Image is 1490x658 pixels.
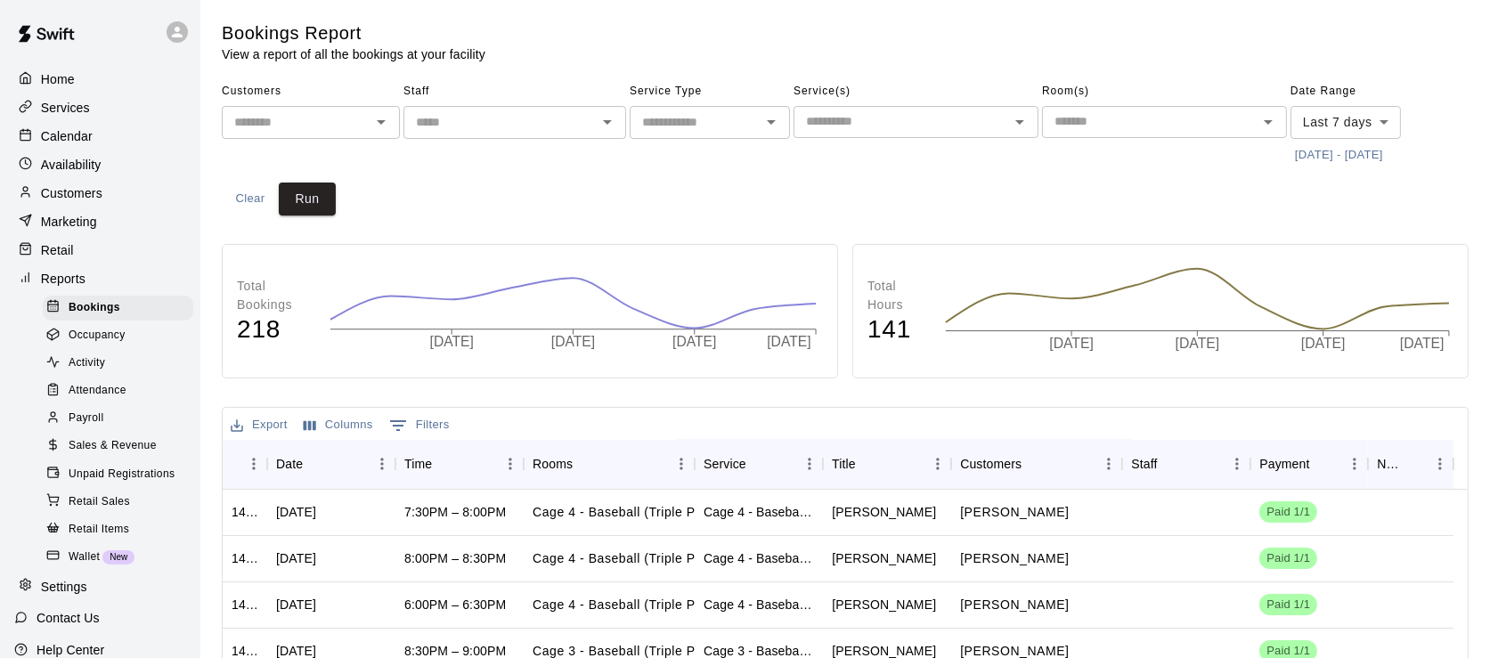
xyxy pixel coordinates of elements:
[1158,451,1183,476] button: Sort
[533,596,717,614] p: Cage 4 - Baseball (Triple Play)
[14,208,186,235] a: Marketing
[1400,336,1445,351] tspan: [DATE]
[1022,451,1046,476] button: Sort
[43,488,200,516] a: Retail Sales
[37,609,100,627] p: Contact Us
[237,277,312,314] p: Total Bookings
[404,596,506,613] div: 6:00PM – 6:30PM
[1095,451,1122,477] button: Menu
[41,213,97,231] p: Marketing
[404,503,506,521] div: 7:30PM – 8:00PM
[924,451,951,477] button: Menu
[41,156,102,174] p: Availability
[43,323,193,348] div: Occupancy
[759,110,784,134] button: Open
[573,451,598,476] button: Sort
[43,490,193,515] div: Retail Sales
[69,299,120,317] span: Bookings
[432,451,457,476] button: Sort
[41,127,93,145] p: Calendar
[14,123,186,150] a: Calendar
[960,549,1069,568] p: Dillan Negahban
[14,66,186,93] div: Home
[43,460,200,488] a: Unpaid Registrations
[867,314,927,345] h4: 141
[595,110,620,134] button: Open
[267,439,395,489] div: Date
[279,183,336,215] button: Run
[430,334,475,349] tspan: [DATE]
[222,45,485,63] p: View a report of all the bookings at your facility
[41,578,87,596] p: Settings
[1176,336,1220,351] tspan: [DATE]
[951,439,1122,489] div: Customers
[1301,336,1346,351] tspan: [DATE]
[1427,451,1453,477] button: Menu
[14,573,186,600] a: Settings
[41,270,85,288] p: Reports
[1402,451,1427,476] button: Sort
[630,77,790,106] span: Service Type
[43,406,193,431] div: Payroll
[43,296,193,321] div: Bookings
[1291,142,1388,169] button: [DATE] - [DATE]
[1250,439,1368,489] div: Payment
[704,549,814,567] div: Cage 4 - Baseball (Triple play)
[1310,451,1335,476] button: Sort
[232,451,256,476] button: Sort
[404,439,432,489] div: Time
[276,549,316,567] div: Tue, Sep 09, 2025
[43,350,200,378] a: Activity
[533,549,717,568] p: Cage 4 - Baseball (Triple Play)
[1341,451,1368,477] button: Menu
[1291,106,1401,139] div: Last 7 days
[14,265,186,292] a: Reports
[43,321,200,349] a: Occupancy
[41,70,75,88] p: Home
[276,596,316,613] div: Tue, Sep 09, 2025
[69,382,126,400] span: Attendance
[1259,550,1317,567] span: Paid 1/1
[1368,439,1453,489] div: Notes
[674,334,719,349] tspan: [DATE]
[832,549,936,567] div: Dillan Negahban
[14,237,186,264] a: Retail
[832,503,936,521] div: Gary Mann
[1259,597,1317,613] span: Paid 1/1
[1007,110,1032,134] button: Open
[1291,77,1446,106] span: Date Range
[497,451,524,477] button: Menu
[232,596,258,613] div: 1406585
[69,466,175,483] span: Unpaid Registrations
[1050,336,1095,351] tspan: [DATE]
[43,405,200,433] a: Payroll
[524,439,695,489] div: Rooms
[1259,504,1317,521] span: Paid 1/1
[14,151,186,178] a: Availability
[533,439,573,489] div: Rooms
[552,334,597,349] tspan: [DATE]
[69,410,103,427] span: Payroll
[41,241,74,259] p: Retail
[43,378,193,403] div: Attendance
[43,378,200,405] a: Attendance
[43,516,200,543] a: Retail Items
[69,521,129,539] span: Retail Items
[403,77,626,106] span: Staff
[222,77,400,106] span: Customers
[960,596,1069,614] p: alan bennett
[69,354,105,372] span: Activity
[395,439,524,489] div: Time
[1259,439,1309,489] div: Payment
[404,549,506,567] div: 8:00PM – 8:30PM
[43,351,193,376] div: Activity
[14,94,186,121] a: Services
[102,552,134,562] span: New
[1131,439,1157,489] div: Staff
[41,99,90,117] p: Services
